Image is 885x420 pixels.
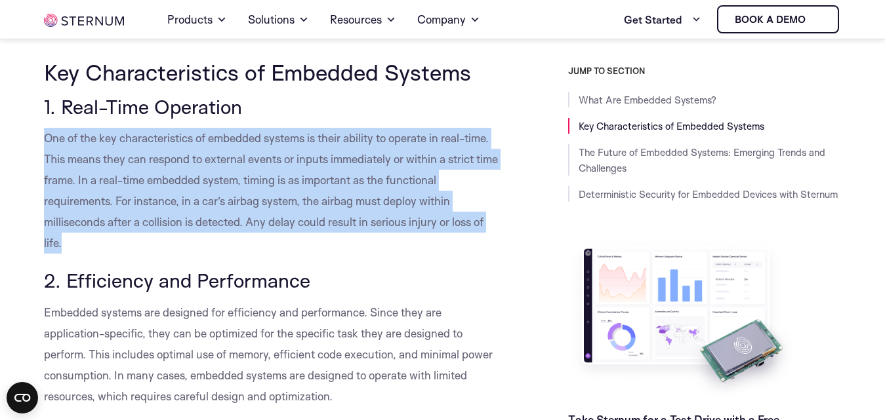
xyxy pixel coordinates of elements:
[330,1,396,38] a: Resources
[624,7,701,33] a: Get Started
[579,188,838,200] a: Deterministic Security for Embedded Devices with Sternum
[44,131,498,250] span: One of the key characteristics of embedded systems is their ability to operate in real-time. This...
[167,1,227,38] a: Products
[568,66,840,76] h3: JUMP TO SECTION
[44,94,242,119] span: 1. Real-Time Operation
[568,239,798,402] img: Take Sternum for a Test Drive with a Free Evaluation Kit
[579,94,716,106] a: What Are Embedded Systems?
[44,268,310,292] span: 2. Efficiency and Performance
[44,14,123,27] img: sternum iot
[44,305,493,403] span: Embedded systems are designed for efficiency and performance. Since they are application-specific...
[579,120,764,132] a: Key Characteristics of Embedded Systems
[579,146,825,174] a: The Future of Embedded Systems: Emerging Trends and Challenges
[44,58,471,86] span: Key Characteristics of Embedded Systems
[811,14,821,25] img: sternum iot
[248,1,309,38] a: Solutions
[7,382,38,413] button: Open CMP widget
[417,1,480,38] a: Company
[717,5,839,33] a: Book a demo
